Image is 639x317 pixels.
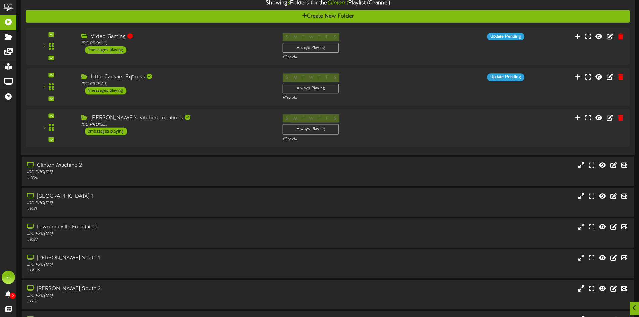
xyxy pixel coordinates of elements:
[85,46,126,54] div: 1 messages playing
[27,293,272,299] div: IDC PRO ( 12:5 )
[81,41,272,46] div: IDC PRO ( 12:5 )
[27,268,272,273] div: # 13099
[27,231,272,237] div: IDC PRO ( 12:5 )
[283,43,339,53] div: Always Playing
[81,122,272,128] div: IDC PRO ( 12:5 )
[283,124,339,134] div: Always Playing
[283,84,339,93] div: Always Playing
[81,73,272,81] div: Little Caesars Express
[283,54,424,60] div: Play All
[27,206,272,212] div: # 8181
[283,95,424,101] div: Play All
[27,162,272,169] div: Clinton Machine 2
[27,223,272,231] div: Lawrenceville Fountain 2
[26,10,630,23] button: Create New Folder
[81,114,272,122] div: [PERSON_NAME]'s Kitchen Locations
[27,237,272,243] div: # 8182
[27,254,272,262] div: [PERSON_NAME] South 1
[85,128,127,135] div: 2 messages playing
[81,81,272,87] div: IDC PRO ( 12:5 )
[27,169,272,175] div: IDC PRO ( 12:5 )
[27,262,272,268] div: IDC PRO ( 12:5 )
[85,87,126,94] div: 1 messages playing
[487,73,524,81] div: Update Pending
[27,193,272,200] div: [GEOGRAPHIC_DATA] 1
[81,33,272,41] div: Video Gaming
[27,200,272,206] div: IDC PRO ( 12:5 )
[27,285,272,293] div: [PERSON_NAME] South 2
[2,271,15,284] div: a
[487,33,524,40] div: Update Pending
[27,175,272,181] div: # 4366
[27,299,272,304] div: # 13125
[10,293,16,299] span: 0
[283,136,424,142] div: Play All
